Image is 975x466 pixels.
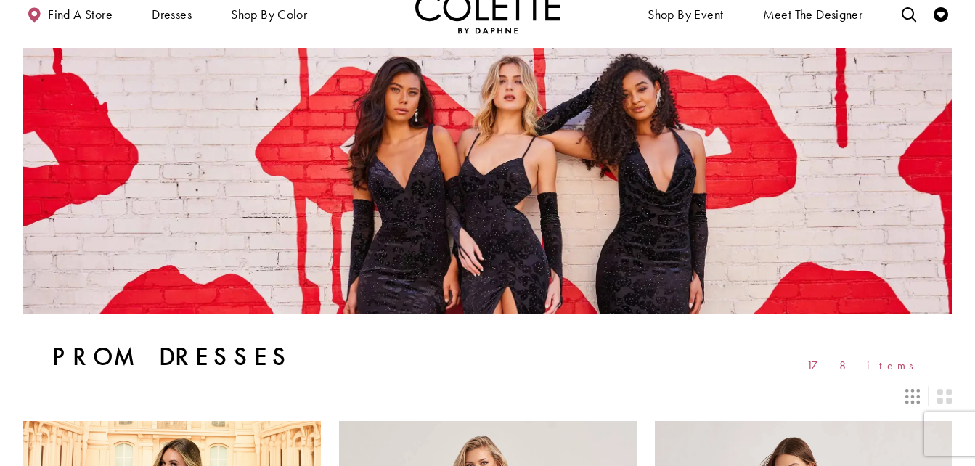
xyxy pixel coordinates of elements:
[52,343,293,372] h1: Prom Dresses
[48,7,113,22] span: Find a store
[231,7,307,22] span: Shop by color
[905,389,920,404] span: Switch layout to 3 columns
[648,7,723,22] span: Shop By Event
[15,380,961,412] div: Layout Controls
[807,359,923,372] span: 178 items
[937,389,952,404] span: Switch layout to 2 columns
[152,7,192,22] span: Dresses
[763,7,863,22] span: Meet the designer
